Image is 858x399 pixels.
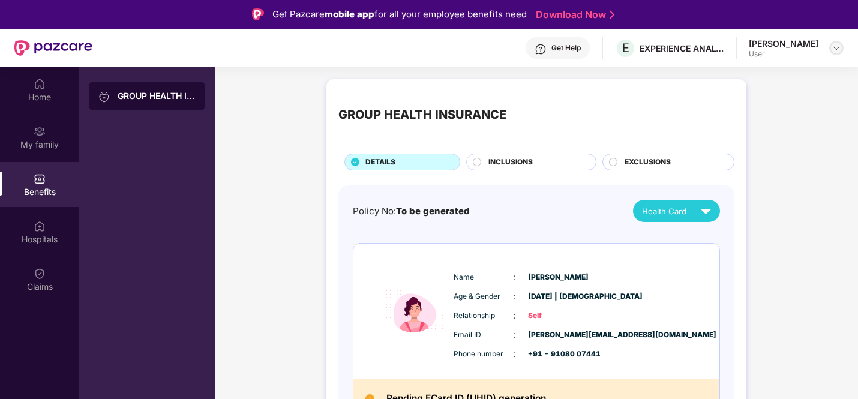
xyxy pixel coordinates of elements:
[633,200,720,222] button: Health Card
[379,260,451,363] img: icon
[488,157,533,168] span: INCLUSIONS
[34,78,46,90] img: svg+xml;base64,PHN2ZyBpZD0iSG9tZSIgeG1sbnM9Imh0dHA6Ly93d3cudzMub3JnLzIwMDAvc3ZnIiB3aWR0aD0iMjAiIG...
[514,309,516,322] span: :
[832,43,841,53] img: svg+xml;base64,PHN2ZyBpZD0iRHJvcGRvd24tMzJ4MzIiIHhtbG5zPSJodHRwOi8vd3d3LnczLm9yZy8yMDAwL3N2ZyIgd2...
[454,349,514,360] span: Phone number
[98,91,110,103] img: svg+xml;base64,PHN2ZyB3aWR0aD0iMjAiIGhlaWdodD0iMjAiIHZpZXdCb3g9IjAgMCAyMCAyMCIgZmlsbD0ibm9uZSIgeG...
[642,205,686,217] span: Health Card
[514,271,516,284] span: :
[622,41,629,55] span: E
[454,310,514,322] span: Relationship
[272,7,527,22] div: Get Pazcare for all your employee benefits need
[454,329,514,341] span: Email ID
[34,173,46,185] img: svg+xml;base64,PHN2ZyBpZD0iQmVuZWZpdHMiIHhtbG5zPSJodHRwOi8vd3d3LnczLm9yZy8yMDAwL3N2ZyIgd2lkdGg9Ij...
[34,125,46,137] img: svg+xml;base64,PHN2ZyB3aWR0aD0iMjAiIGhlaWdodD0iMjAiIHZpZXdCb3g9IjAgMCAyMCAyMCIgZmlsbD0ibm9uZSIgeG...
[528,310,588,322] span: Self
[338,106,506,124] div: GROUP HEALTH INSURANCE
[454,291,514,302] span: Age & Gender
[695,200,716,221] img: svg+xml;base64,PHN2ZyB4bWxucz0iaHR0cDovL3d3dy53My5vcmcvMjAwMC9zdmciIHZpZXdCb3g9IjAgMCAyNCAyNCIgd2...
[34,220,46,232] img: svg+xml;base64,PHN2ZyBpZD0iSG9zcGl0YWxzIiB4bWxucz0iaHR0cDovL3d3dy53My5vcmcvMjAwMC9zdmciIHdpZHRoPS...
[528,329,588,341] span: [PERSON_NAME][EMAIL_ADDRESS][DOMAIN_NAME]
[610,8,614,21] img: Stroke
[118,90,196,102] div: GROUP HEALTH INSURANCE
[396,205,470,217] span: To be generated
[252,8,264,20] img: Logo
[640,43,724,54] div: EXPERIENCE ANALYTICS INDIA PVT LTD
[551,43,581,53] div: Get Help
[14,40,92,56] img: New Pazcare Logo
[514,290,516,303] span: :
[749,49,818,59] div: User
[353,204,470,218] div: Policy No:
[514,328,516,341] span: :
[536,8,611,21] a: Download Now
[528,291,588,302] span: [DATE] | [DEMOGRAPHIC_DATA]
[528,349,588,360] span: +91 - 91080 07441
[535,43,547,55] img: svg+xml;base64,PHN2ZyBpZD0iSGVscC0zMngzMiIgeG1sbnM9Imh0dHA6Ly93d3cudzMub3JnLzIwMDAvc3ZnIiB3aWR0aD...
[749,38,818,49] div: [PERSON_NAME]
[325,8,374,20] strong: mobile app
[528,272,588,283] span: [PERSON_NAME]
[514,347,516,361] span: :
[454,272,514,283] span: Name
[34,268,46,280] img: svg+xml;base64,PHN2ZyBpZD0iQ2xhaW0iIHhtbG5zPSJodHRwOi8vd3d3LnczLm9yZy8yMDAwL3N2ZyIgd2lkdGg9IjIwIi...
[625,157,671,168] span: EXCLUSIONS
[365,157,395,168] span: DETAILS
